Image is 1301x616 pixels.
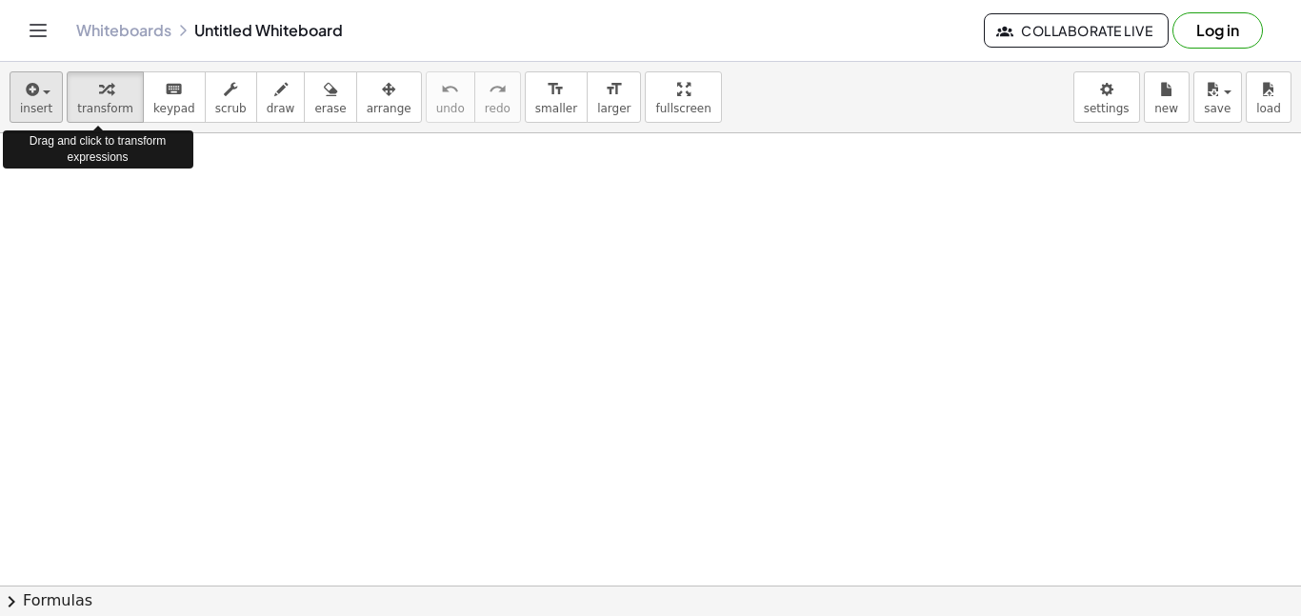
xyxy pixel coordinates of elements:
[1000,22,1152,39] span: Collaborate Live
[143,71,206,123] button: keyboardkeypad
[267,102,295,115] span: draw
[474,71,521,123] button: redoredo
[314,102,346,115] span: erase
[3,130,193,169] div: Drag and click to transform expressions
[1256,102,1281,115] span: load
[256,71,306,123] button: draw
[489,78,507,101] i: redo
[605,78,623,101] i: format_size
[645,71,721,123] button: fullscreen
[1084,102,1130,115] span: settings
[441,78,459,101] i: undo
[1144,71,1190,123] button: new
[20,102,52,115] span: insert
[984,13,1169,48] button: Collaborate Live
[1073,71,1140,123] button: settings
[525,71,588,123] button: format_sizesmaller
[367,102,411,115] span: arrange
[1172,12,1263,49] button: Log in
[304,71,356,123] button: erase
[215,102,247,115] span: scrub
[1246,71,1291,123] button: load
[426,71,475,123] button: undoundo
[153,102,195,115] span: keypad
[76,21,171,40] a: Whiteboards
[10,71,63,123] button: insert
[547,78,565,101] i: format_size
[165,78,183,101] i: keyboard
[436,102,465,115] span: undo
[67,71,144,123] button: transform
[1193,71,1242,123] button: save
[535,102,577,115] span: smaller
[23,15,53,46] button: Toggle navigation
[1204,102,1231,115] span: save
[205,71,257,123] button: scrub
[1154,102,1178,115] span: new
[597,102,630,115] span: larger
[655,102,711,115] span: fullscreen
[356,71,422,123] button: arrange
[485,102,510,115] span: redo
[77,102,133,115] span: transform
[587,71,641,123] button: format_sizelarger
